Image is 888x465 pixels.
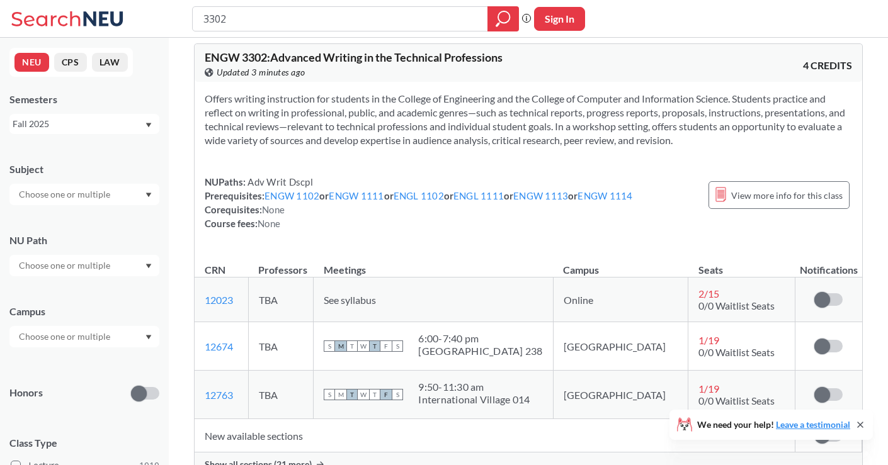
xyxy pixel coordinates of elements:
span: 1 / 19 [698,334,719,346]
input: Choose one or multiple [13,329,118,344]
span: S [392,340,403,352]
span: M [335,389,346,400]
div: CRN [205,263,225,277]
th: Notifications [795,250,862,277]
span: 0/0 Waitlist Seats [698,395,775,406]
span: ENGW 3302 : Advanced Writing in the Technical Professions [205,50,503,64]
svg: Dropdown arrow [145,123,152,128]
span: T [369,340,380,352]
a: Leave a testimonial [776,419,850,430]
svg: Dropdown arrow [145,264,152,269]
span: Adv Writ Dscpl [246,176,313,188]
div: Fall 2025Dropdown arrow [9,114,159,134]
span: None [258,218,280,229]
span: T [346,340,358,352]
a: 12023 [205,294,233,306]
input: Choose one or multiple [13,258,118,273]
a: ENGW 1102 [265,190,319,201]
span: S [324,340,335,352]
span: S [392,389,403,400]
span: We need your help! [697,420,850,429]
td: New available sections [195,419,795,452]
th: Professors [248,250,314,277]
div: Dropdown arrow [9,184,159,205]
button: CPS [54,53,87,72]
div: Semesters [9,92,159,106]
button: Sign In [534,7,585,31]
a: 12674 [205,340,233,352]
div: [GEOGRAPHIC_DATA] 238 [418,345,542,357]
div: NU Path [9,233,159,247]
svg: Dropdown arrow [145,335,152,340]
th: Seats [688,250,795,277]
span: 4 CREDITS [803,59,852,72]
p: Honors [9,386,43,400]
span: Updated 3 minutes ago [217,65,305,79]
span: S [324,389,335,400]
div: Dropdown arrow [9,326,159,347]
span: View more info for this class [731,188,843,203]
div: Campus [9,305,159,318]
input: Choose one or multiple [13,187,118,202]
span: T [369,389,380,400]
span: F [380,340,392,352]
div: Dropdown arrow [9,255,159,276]
a: ENGW 1111 [329,190,384,201]
a: ENGL 1102 [394,190,444,201]
section: Offers writing instruction for students in the College of Engineering and the College of Computer... [205,92,852,147]
span: W [358,340,369,352]
span: Class Type [9,436,159,450]
th: Meetings [314,250,553,277]
span: 0/0 Waitlist Seats [698,300,775,311]
th: Campus [553,250,688,277]
button: LAW [92,53,128,72]
td: Online [553,277,688,322]
td: TBA [248,277,314,322]
td: TBA [248,371,314,419]
td: TBA [248,322,314,371]
span: F [380,389,392,400]
div: 9:50 - 11:30 am [418,381,530,393]
div: NUPaths: Prerequisites: or or or or or Corequisites: Course fees: [205,175,633,230]
a: ENGL 1111 [453,190,504,201]
span: M [335,340,346,352]
input: Class, professor, course number, "phrase" [202,8,479,30]
span: 1 / 19 [698,383,719,395]
span: 2 / 15 [698,288,719,300]
span: W [358,389,369,400]
span: See syllabus [324,294,376,306]
div: magnifying glass [487,6,519,31]
span: T [346,389,358,400]
a: ENGW 1114 [578,190,632,201]
td: [GEOGRAPHIC_DATA] [553,322,688,371]
span: None [262,204,285,215]
div: 6:00 - 7:40 pm [418,332,542,345]
button: NEU [14,53,49,72]
a: 12763 [205,389,233,401]
td: [GEOGRAPHIC_DATA] [553,371,688,419]
div: Fall 2025 [13,117,144,131]
a: ENGW 1113 [513,190,568,201]
div: Subject [9,162,159,176]
svg: magnifying glass [496,10,511,28]
div: International Village 014 [418,393,530,406]
span: 0/0 Waitlist Seats [698,346,775,358]
svg: Dropdown arrow [145,193,152,198]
